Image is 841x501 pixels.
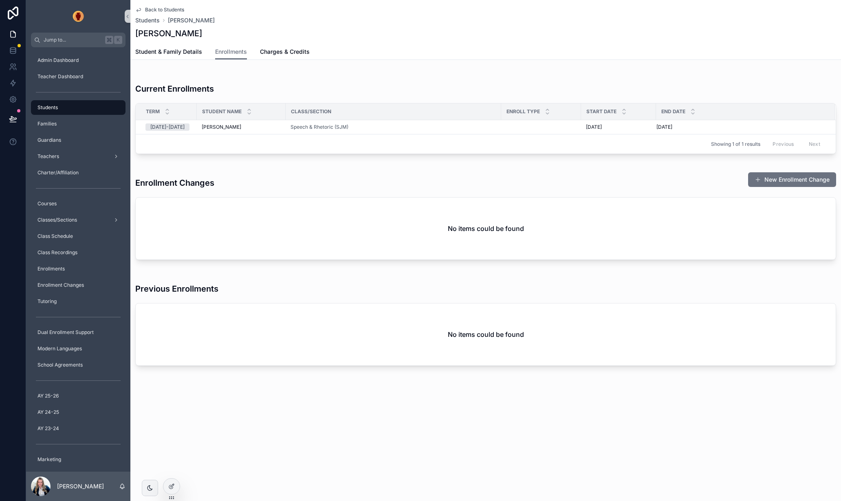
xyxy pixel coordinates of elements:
[37,233,73,240] span: Class Schedule
[145,123,192,131] a: [DATE]-[DATE]
[31,261,125,276] a: Enrollments
[31,389,125,403] a: AY 25-26
[146,108,160,115] span: Term
[150,123,185,131] div: [DATE]-[DATE]
[31,69,125,84] a: Teacher Dashboard
[448,224,524,233] h2: No items could be found
[135,283,218,295] h3: Previous Enrollments
[37,121,57,127] span: Families
[656,124,825,130] a: [DATE]
[135,16,160,24] a: Students
[31,421,125,436] a: AY 23-24
[135,44,202,61] a: Student & Family Details
[202,108,242,115] span: Student Name
[202,124,241,130] span: [PERSON_NAME]
[37,282,84,288] span: Enrollment Changes
[260,44,310,61] a: Charges & Credits
[168,16,215,24] a: [PERSON_NAME]
[37,409,59,415] span: AY 24-25
[31,325,125,340] a: Dual Enrollment Support
[37,362,83,368] span: School Agreements
[31,100,125,115] a: Students
[291,124,348,130] a: Speech & Rhetoric (SJM)
[31,294,125,309] a: Tutoring
[37,393,59,399] span: AY 25-26
[31,229,125,244] a: Class Schedule
[31,405,125,420] a: AY 24-25
[711,141,760,147] span: Showing 1 of 1 results
[656,124,672,130] span: [DATE]
[135,7,184,13] a: Back to Students
[291,108,331,115] span: Class/Section
[37,329,94,336] span: Dual Enrollment Support
[748,172,836,187] button: New Enrollment Change
[31,196,125,211] a: Courses
[586,124,651,130] a: [DATE]
[31,165,125,180] a: Charter/Affiliation
[57,482,104,490] p: [PERSON_NAME]
[37,104,58,111] span: Students
[135,83,214,95] h3: Current Enrollments
[37,200,57,207] span: Courses
[31,33,125,47] button: Jump to...K
[37,153,59,160] span: Teachers
[37,425,59,432] span: AY 23-24
[661,108,685,115] span: End Date
[37,169,79,176] span: Charter/Affiliation
[37,456,61,463] span: Marketing
[37,298,57,305] span: Tutoring
[37,249,77,256] span: Class Recordings
[31,133,125,147] a: Guardians
[135,48,202,56] span: Student & Family Details
[115,37,121,43] span: K
[37,345,82,352] span: Modern Languages
[202,124,281,130] a: [PERSON_NAME]
[31,116,125,131] a: Families
[31,341,125,356] a: Modern Languages
[586,108,616,115] span: Start Date
[31,213,125,227] a: Classes/Sections
[31,149,125,164] a: Teachers
[44,37,102,43] span: Jump to...
[506,108,540,115] span: Enroll Type
[215,48,247,56] span: Enrollments
[37,217,77,223] span: Classes/Sections
[31,358,125,372] a: School Agreements
[31,452,125,467] a: Marketing
[586,124,602,130] span: [DATE]
[26,47,130,472] div: scrollable content
[291,124,496,130] a: Speech & Rhetoric (SJM)
[37,266,65,272] span: Enrollments
[135,177,214,189] h3: Enrollment Changes
[37,137,61,143] span: Guardians
[37,57,79,64] span: Admin Dashboard
[135,28,202,39] h1: [PERSON_NAME]
[37,73,83,80] span: Teacher Dashboard
[72,10,85,23] img: App logo
[145,7,184,13] span: Back to Students
[215,44,247,60] a: Enrollments
[31,278,125,292] a: Enrollment Changes
[448,330,524,339] h2: No items could be found
[260,48,310,56] span: Charges & Credits
[31,245,125,260] a: Class Recordings
[31,53,125,68] a: Admin Dashboard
